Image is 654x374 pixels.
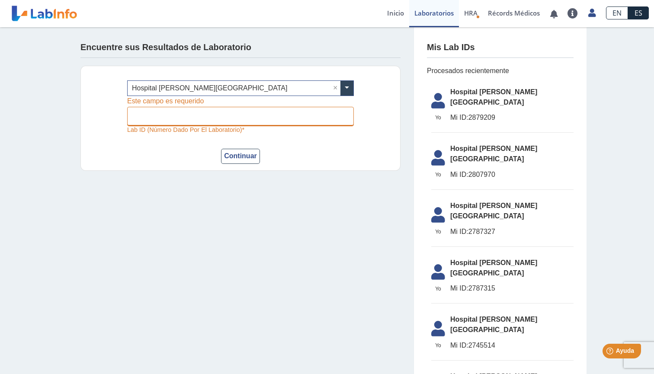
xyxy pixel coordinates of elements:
[450,284,468,292] span: Mi ID:
[606,6,628,19] a: EN
[450,171,468,178] span: Mi ID:
[426,342,450,349] span: Yo
[221,149,260,164] button: Continuar
[427,66,574,76] span: Procesados recientemente
[426,228,450,236] span: Yo
[450,114,468,121] span: Mi ID:
[628,6,649,19] a: ES
[80,42,251,53] h4: Encuentre sus Resultados de Laboratorio
[450,87,574,108] span: Hospital [PERSON_NAME][GEOGRAPHIC_DATA]
[427,42,475,53] h4: Mis Lab IDs
[426,114,450,121] span: Yo
[127,126,354,133] label: Lab ID (número dado por el laboratorio)
[450,169,574,180] span: 2807970
[464,9,478,17] span: HRA
[450,112,574,123] span: 2879209
[450,340,574,351] span: 2745514
[333,83,340,93] span: Clear all
[577,340,644,364] iframe: Help widget launcher
[450,342,468,349] span: Mi ID:
[426,171,450,179] span: Yo
[450,314,574,335] span: Hospital [PERSON_NAME][GEOGRAPHIC_DATA]
[450,227,574,237] span: 2787327
[426,285,450,293] span: Yo
[450,258,574,278] span: Hospital [PERSON_NAME][GEOGRAPHIC_DATA]
[450,201,574,221] span: Hospital [PERSON_NAME][GEOGRAPHIC_DATA]
[450,144,574,164] span: Hospital [PERSON_NAME][GEOGRAPHIC_DATA]
[450,283,574,294] span: 2787315
[450,228,468,235] span: Mi ID:
[127,96,204,107] div: Este campo es requerido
